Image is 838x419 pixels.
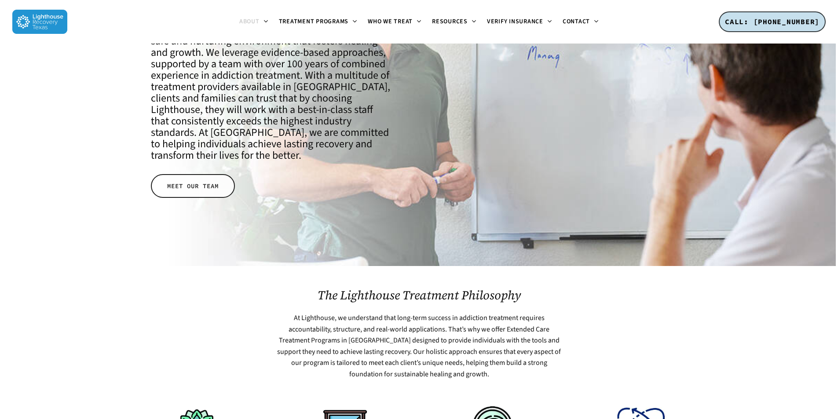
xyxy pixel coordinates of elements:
a: About [234,18,274,26]
span: Who We Treat [368,17,413,26]
a: Who We Treat [362,18,427,26]
span: Contact [563,17,590,26]
h4: At Lighthouse, our unwavering mission is to create a safe and nurturing environment that fosters ... [151,24,392,161]
span: About [239,17,260,26]
a: Resources [427,18,482,26]
span: Treatment Programs [279,17,349,26]
a: Contact [557,18,604,26]
a: Verify Insurance [482,18,557,26]
h2: The Lighthouse Treatment Philosophy [277,288,561,302]
img: Lighthouse Recovery Texas [12,10,67,34]
span: Resources [432,17,468,26]
p: At Lighthouse, we understand that long-term success in addiction treatment requires accountabilit... [277,313,561,380]
a: MEET OUR TEAM [151,174,235,198]
span: CALL: [PHONE_NUMBER] [725,17,820,26]
span: MEET OUR TEAM [167,182,219,190]
span: Verify Insurance [487,17,543,26]
a: CALL: [PHONE_NUMBER] [719,11,826,33]
a: Treatment Programs [274,18,363,26]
